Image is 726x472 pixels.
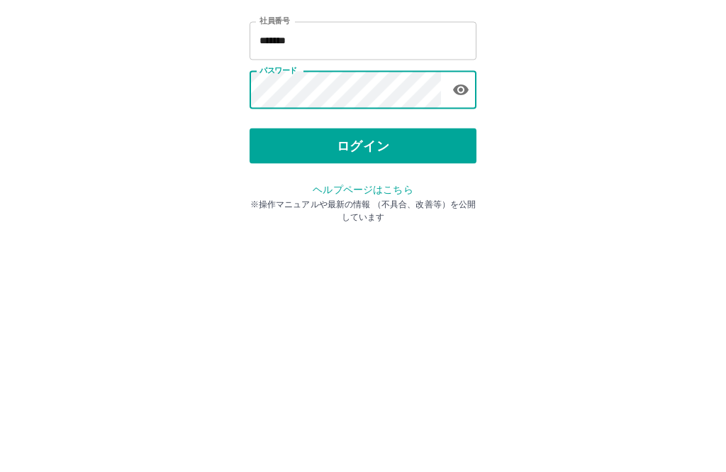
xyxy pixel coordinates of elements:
a: ヘルプページはこちら [313,301,413,312]
label: 社員番号 [259,133,289,143]
p: ※操作マニュアルや最新の情報 （不具合、改善等）を公開しています [250,315,476,341]
label: パスワード [259,182,297,193]
h2: ログイン [317,89,410,116]
button: ログイン [250,246,476,281]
